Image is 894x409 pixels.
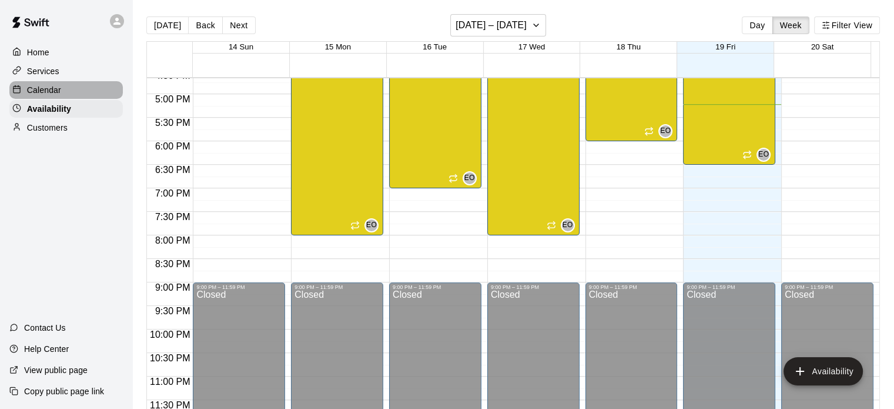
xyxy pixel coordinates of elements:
span: 9:00 PM [152,282,193,292]
p: Contact Us [24,322,66,334]
span: 5:00 PM [152,94,193,104]
span: 7:00 PM [152,188,193,198]
p: Customers [27,122,68,134]
p: Copy public page link [24,385,104,397]
span: 9:30 PM [152,306,193,316]
button: Back [188,16,223,34]
button: 20 Sat [811,42,834,51]
p: View public page [24,364,88,376]
span: Recurring availability [448,174,458,183]
div: Eric Opelski [756,148,771,162]
div: 9:00 PM – 11:59 PM [294,284,380,290]
span: 10:00 PM [147,330,193,340]
p: Calendar [27,84,61,96]
button: [DATE] [146,16,189,34]
button: [DATE] – [DATE] [450,14,546,36]
span: 6:00 PM [152,141,193,151]
span: 6:30 PM [152,165,193,175]
span: EO [366,220,377,231]
span: EO [758,149,769,161]
button: 17 Wed [518,42,545,51]
span: 10:30 PM [147,353,193,363]
button: 19 Fri [715,42,735,51]
a: Calendar [9,81,123,99]
button: Day [742,16,772,34]
p: Help Center [24,343,69,355]
div: 9:00 PM – 11:59 PM [785,284,870,290]
p: Services [27,65,59,77]
button: 16 Tue [423,42,447,51]
div: 9:00 PM – 11:59 PM [589,284,674,290]
span: EO [464,172,475,184]
div: Eric Opelski [364,218,379,232]
span: 5:30 PM [152,118,193,128]
span: Recurring availability [350,221,360,230]
span: 11:00 PM [147,377,193,387]
h6: [DATE] – [DATE] [456,17,527,34]
div: 9:00 PM – 11:59 PM [196,284,282,290]
div: Eric Opelski [658,124,672,138]
a: Home [9,44,123,61]
a: Availability [9,100,123,118]
div: Eric Opelski [463,171,477,185]
button: 15 Mon [325,42,351,51]
button: Next [222,16,255,34]
a: Customers [9,119,123,137]
span: Recurring availability [644,127,654,136]
p: Home [27,46,49,58]
button: 14 Sun [229,42,253,51]
span: Recurring availability [547,221,556,230]
span: 7:30 PM [152,212,193,222]
div: 9:00 PM – 11:59 PM [687,284,772,290]
span: 8:30 PM [152,259,193,269]
button: Filter View [814,16,880,34]
div: Eric Opelski [561,218,575,232]
button: add [783,357,863,385]
span: EO [660,125,671,137]
button: 18 Thu [617,42,641,51]
span: 8:00 PM [152,235,193,245]
span: Recurring availability [742,150,752,159]
button: Week [772,16,809,34]
span: EO [562,220,573,231]
div: 9:00 PM – 11:59 PM [491,284,576,290]
p: Availability [27,103,71,115]
div: 9:00 PM – 11:59 PM [393,284,478,290]
a: Services [9,62,123,80]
